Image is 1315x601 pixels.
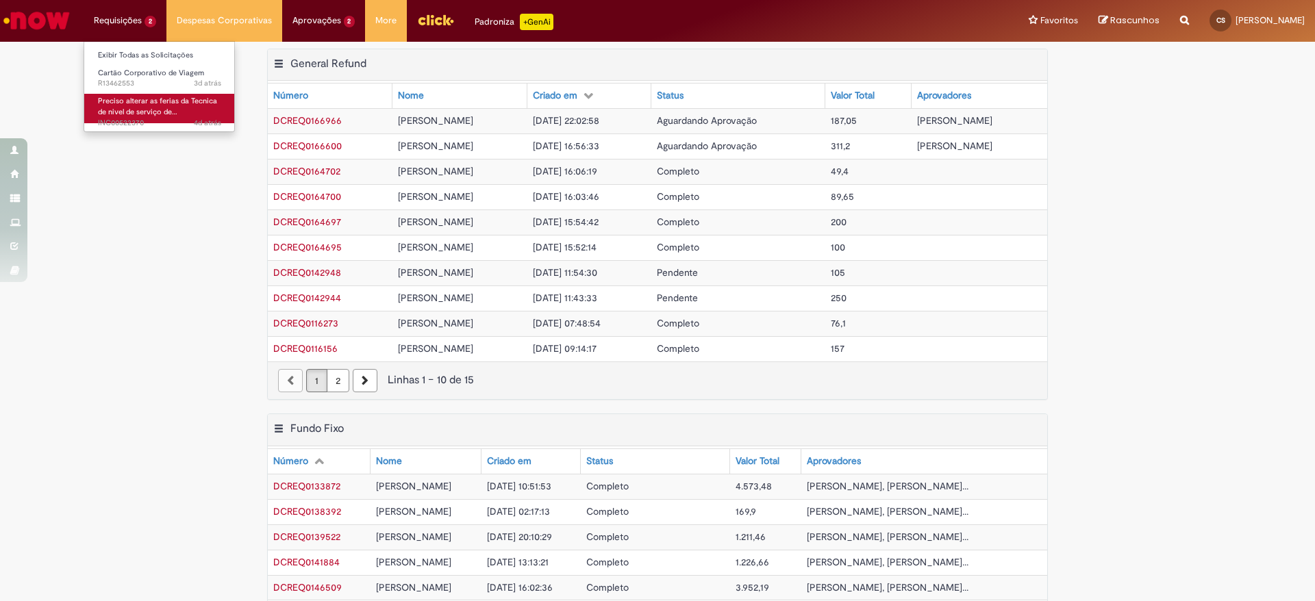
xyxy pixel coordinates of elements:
a: Página 1 [306,369,327,392]
a: Abrir Registro: DCREQ0133872 [273,480,340,492]
span: DCREQ0164702 [273,165,340,177]
div: Padroniza [475,14,553,30]
span: DCREQ0164695 [273,241,342,253]
button: General Refund Menu de contexto [273,57,284,75]
a: Abrir Registro: DCREQ0139522 [273,530,340,543]
span: Completo [586,505,629,517]
span: [PERSON_NAME], [PERSON_NAME]... [807,581,968,593]
div: Valor Total [736,455,779,468]
span: 105 [831,266,845,279]
span: DCREQ0133872 [273,480,340,492]
span: Aguardando Aprovação [657,140,757,152]
span: [DATE] 13:13:21 [487,556,549,568]
span: Completo [586,581,629,593]
span: Rascunhos [1110,14,1160,27]
span: [PERSON_NAME] [398,114,473,127]
div: Criado em [533,89,577,103]
span: Pendente [657,266,698,279]
span: [PERSON_NAME] [398,266,473,279]
span: DCREQ0139522 [273,530,340,543]
a: Rascunhos [1099,14,1160,27]
span: 3.952,19 [736,581,769,593]
a: Abrir Registro: DCREQ0164702 [273,165,340,177]
span: [PERSON_NAME] [376,556,451,568]
span: R13462553 [98,78,221,89]
span: Pendente [657,292,698,304]
a: Abrir Registro: DCREQ0116156 [273,342,338,355]
a: Próxima página [353,369,377,392]
img: ServiceNow [1,7,72,34]
span: [DATE] 11:43:33 [533,292,597,304]
span: Completo [586,530,629,543]
span: [DATE] 16:06:19 [533,165,597,177]
nav: paginação [268,361,1047,399]
a: Abrir Registro: DCREQ0146509 [273,581,342,593]
span: [DATE] 16:56:33 [533,140,599,152]
span: Preciso alterar as ferias da Tecnica de nivel de serviço de… [98,96,217,117]
a: Abrir Registro: DCREQ0164695 [273,241,342,253]
span: More [375,14,397,27]
span: CS [1216,16,1225,25]
p: +GenAi [520,14,553,30]
span: [DATE] 16:02:36 [487,581,553,593]
a: Exibir Todas as Solicitações [84,48,235,63]
a: Abrir Registro: DCREQ0164697 [273,216,341,228]
span: 3d atrás [194,78,221,88]
span: DCREQ0166966 [273,114,342,127]
span: DCREQ0141884 [273,556,340,568]
span: [PERSON_NAME], [PERSON_NAME]... [807,505,968,517]
span: [PERSON_NAME] [376,530,451,543]
span: Cartão Corporativo de Viagem [98,68,204,78]
span: [DATE] 15:52:14 [533,241,597,253]
a: Abrir Registro: DCREQ0142944 [273,292,341,304]
span: Completo [657,216,699,228]
time: 29/08/2025 14:03:09 [194,78,221,88]
span: 250 [831,292,847,304]
span: [DATE] 10:51:53 [487,480,551,492]
span: 100 [831,241,845,253]
img: click_logo_yellow_360x200.png [417,10,454,30]
span: 187,05 [831,114,857,127]
span: [PERSON_NAME] [398,241,473,253]
span: [DATE] 20:10:29 [487,530,552,543]
div: Aprovadores [807,455,861,468]
a: Abrir Registro: DCREQ0138392 [273,505,341,517]
span: [PERSON_NAME] [376,505,451,517]
span: DCREQ0164700 [273,190,341,203]
span: DCREQ0138392 [273,505,341,517]
span: Completo [657,241,699,253]
a: Abrir Registro: DCREQ0164700 [273,190,341,203]
div: Valor Total [831,89,875,103]
span: [PERSON_NAME] [398,317,473,329]
a: Abrir Registro: DCREQ0142948 [273,266,341,279]
span: Aguardando Aprovação [657,114,757,127]
span: DCREQ0116156 [273,342,338,355]
div: Status [586,455,613,468]
a: Abrir Registro: DCREQ0141884 [273,556,340,568]
h2: General Refund [290,57,366,71]
span: [PERSON_NAME] [398,165,473,177]
span: DCREQ0142948 [273,266,341,279]
span: DCREQ0146509 [273,581,342,593]
span: 311,2 [831,140,850,152]
span: DCREQ0116273 [273,317,338,329]
span: [PERSON_NAME] [376,581,451,593]
span: [DATE] 02:17:13 [487,505,550,517]
button: Fundo Fixo Menu de contexto [273,422,284,439]
span: [PERSON_NAME] [917,140,992,152]
span: 200 [831,216,847,228]
span: [PERSON_NAME] [376,480,451,492]
h2: Fundo Fixo [290,422,344,435]
span: 1.226,66 [736,556,769,568]
div: Nome [376,455,402,468]
div: Número [273,455,308,468]
div: Criado em [487,455,531,468]
a: Abrir Registro: DCREQ0166966 [273,114,342,127]
div: Status [657,89,684,103]
span: Aprovações [292,14,341,27]
span: DCREQ0164697 [273,216,341,228]
div: Nome [398,89,424,103]
span: 4.573,48 [736,480,772,492]
span: Completo [586,556,629,568]
span: [PERSON_NAME] [398,140,473,152]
